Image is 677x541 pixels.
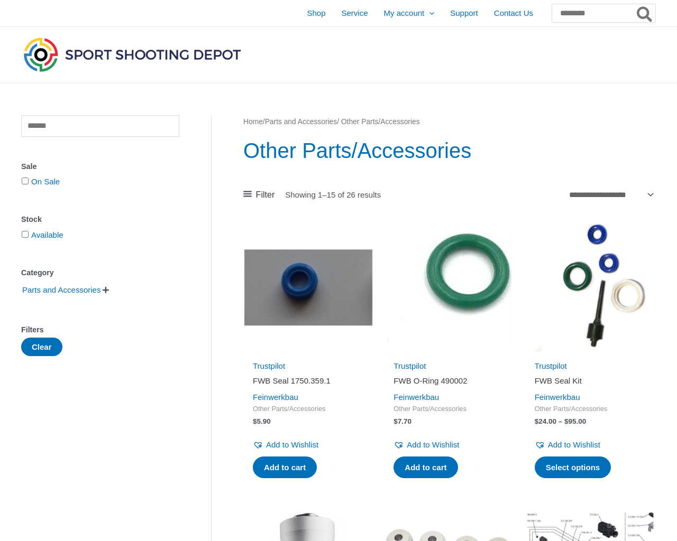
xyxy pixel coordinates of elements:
a: Home [243,118,263,126]
button: Clear [21,338,62,356]
a: FWB O-Ring 490002 [394,376,505,390]
span: Add to Wishlist [266,440,318,449]
div: Stock [21,212,179,227]
span: $ [253,417,257,425]
a: Feinwerkbau [535,393,580,402]
a: Parts and Accessories [21,285,102,294]
a: FWB Seal Kit [535,376,646,390]
a: Feinwerkbau [394,393,439,402]
span: Other Parts/Accessories [253,405,364,414]
img: Sport Shooting Depot [21,35,243,74]
bdi: 7.70 [394,417,411,425]
h1: Other Parts/Accessories [243,136,655,165]
a: FWB Seal 1750.359.1 [253,376,364,390]
div: Sale [21,159,179,174]
img: FWB O-Ring 490002 [384,222,514,352]
a: On Sale [31,177,60,186]
a: Filter [243,187,275,203]
a: Add to Wishlist [394,437,459,452]
img: FWB Seal Kit [525,222,655,352]
span: Parts and Accessories [21,281,102,299]
span:  [103,286,109,294]
span: Other Parts/Accessories [535,405,646,414]
input: Available [22,231,29,238]
h2: FWB O-Ring 490002 [394,376,505,386]
span: – [559,417,563,425]
h2: FWB Seal 1750.359.1 [253,376,364,386]
span: Add to Wishlist [548,440,600,449]
a: Feinwerkbau [253,393,298,402]
a: Add to cart: “FWB O-Ring 490002” [394,456,458,479]
bdi: 95.00 [564,417,586,425]
button: Search [635,4,655,22]
bdi: 24.00 [535,417,556,425]
span: $ [535,417,539,425]
a: Trustpilot [253,361,285,370]
a: Trustpilot [535,361,567,370]
span: Other Parts/Accessories [394,405,505,414]
a: Add to Wishlist [535,437,600,452]
span: Filter [256,187,275,203]
a: Available [31,230,63,239]
div: Filters [21,322,179,338]
span: $ [394,417,398,425]
div: Category [21,265,179,281]
a: Trustpilot [394,361,426,370]
bdi: 5.90 [253,417,271,425]
a: Parts and Accessories [265,118,337,126]
h2: FWB Seal Kit [535,376,646,386]
p: Showing 1–15 of 26 results [285,191,381,199]
a: Add to cart: “FWB Seal 1750.359.1” [253,456,317,479]
select: Shop order [565,186,655,202]
nav: Breadcrumb [243,115,655,129]
span: Add to Wishlist [407,440,459,449]
a: Select options for “FWB Seal Kit” [535,456,611,479]
img: FWB Seal 1750.359.1 [243,222,373,352]
span: $ [564,417,569,425]
input: On Sale [22,178,29,184]
a: Add to Wishlist [253,437,318,452]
